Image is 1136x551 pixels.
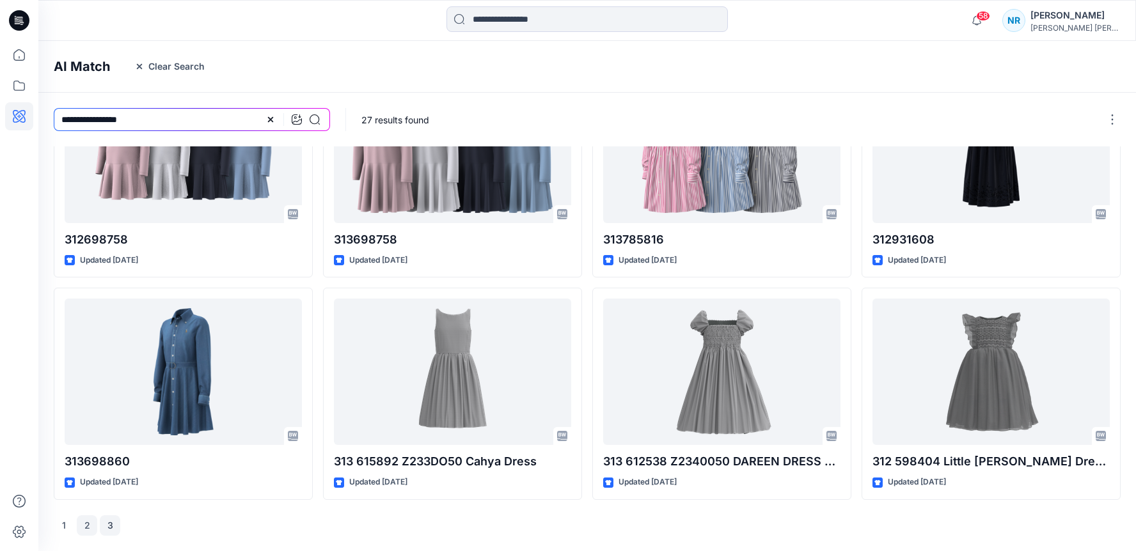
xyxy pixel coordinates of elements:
p: 313785816 [603,231,840,249]
p: Updated [DATE] [349,254,407,267]
a: 313698758 [334,77,571,223]
p: Updated [DATE] [80,476,138,489]
p: Updated [DATE] [80,254,138,267]
p: 313 612538 Z2340050 DAREEN DRESS 7-10 [603,453,840,470]
div: [PERSON_NAME] [1030,8,1120,23]
span: 58 [976,11,990,21]
h4: AI Match [54,59,110,74]
p: Updated [DATE] [619,254,677,267]
p: 27 results found [361,113,429,127]
a: 312931608 [872,77,1110,223]
button: 1 [54,515,74,536]
p: 312 598404 Little [PERSON_NAME] Dress 2 - 6x [872,453,1110,470]
button: Clear Search [126,56,213,77]
p: Updated [DATE] [888,476,946,489]
p: Updated [DATE] [619,476,677,489]
p: Updated [DATE] [349,476,407,489]
a: 312698758 [65,77,302,223]
p: 312931608 [872,231,1110,249]
a: 312 598404 Little Alayka Smocked Dress 2 - 6x [872,299,1110,445]
button: 2 [77,515,97,536]
div: NR [1002,9,1025,32]
p: 313 615892 Z233DO50 Cahya Dress [334,453,571,470]
p: 313698758 [334,231,571,249]
a: 313 615892 Z233DO50 Cahya Dress [334,299,571,445]
div: [PERSON_NAME] [PERSON_NAME] [1030,23,1120,33]
p: 312698758 [65,231,302,249]
p: 313698860 [65,453,302,470]
p: Updated [DATE] [888,254,946,267]
a: 313698860 [65,299,302,445]
button: 3 [100,515,120,536]
a: 313 612538 Z2340050 DAREEN DRESS 7-10 [603,299,840,445]
a: 313785816 [603,77,840,223]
